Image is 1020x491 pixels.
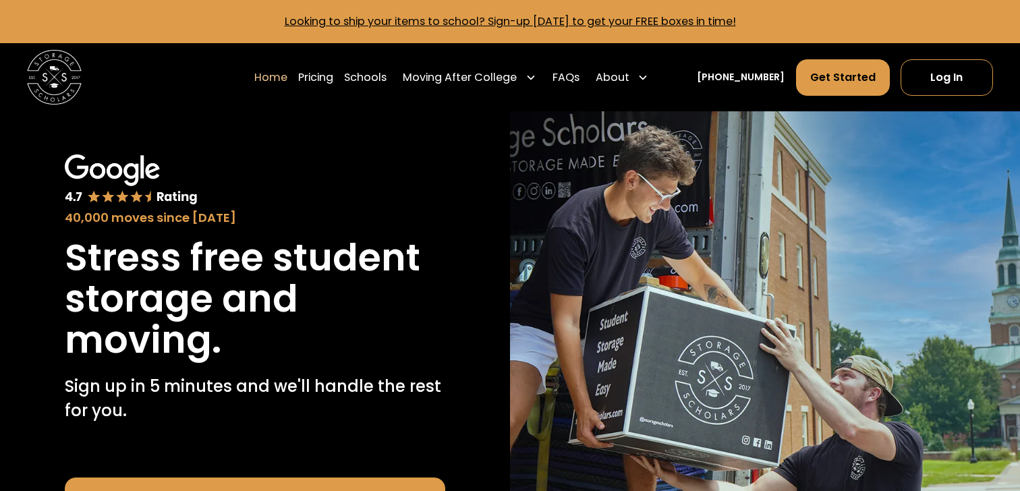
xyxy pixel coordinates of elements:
[65,374,445,423] p: Sign up in 5 minutes and we'll handle the rest for you.
[298,59,333,96] a: Pricing
[552,59,579,96] a: FAQs
[344,59,387,96] a: Schools
[596,69,629,86] div: About
[285,13,736,29] a: Looking to ship your items to school? Sign-up [DATE] to get your FREE boxes in time!
[27,50,82,105] a: home
[590,59,654,96] div: About
[697,70,785,84] a: [PHONE_NUMBER]
[65,237,445,361] h1: Stress free student storage and moving.
[796,59,890,96] a: Get Started
[27,50,82,105] img: Storage Scholars main logo
[901,59,993,96] a: Log In
[65,208,445,227] div: 40,000 moves since [DATE]
[65,154,198,205] img: Google 4.7 star rating
[403,69,517,86] div: Moving After College
[254,59,287,96] a: Home
[397,59,541,96] div: Moving After College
